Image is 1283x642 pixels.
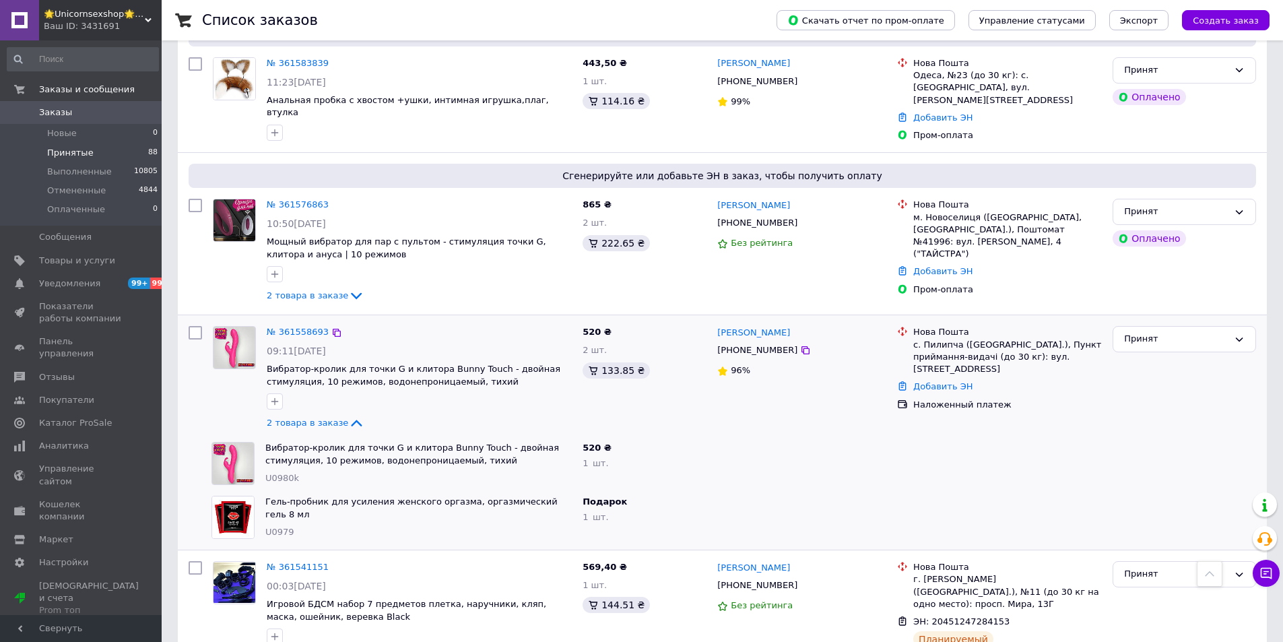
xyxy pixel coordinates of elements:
span: Игровой БДСМ набор 7 предметов плетка, наручники, кляп, маска, ошейник, веревка Black [267,599,546,622]
a: Вибратор-кролик для точки G и клитора Bunny Touch - двойная стимуляция, 10 режимов, водонепроница... [265,443,559,466]
div: Нова Пошта [913,57,1102,69]
span: 88 [148,147,158,159]
div: Нова Пошта [913,561,1102,573]
span: Выполненные [47,166,112,178]
input: Поиск [7,47,159,71]
a: 2 товара в заказе [267,290,364,300]
span: 1 шт. [583,458,608,468]
img: Фото товару [212,443,254,484]
img: Фото товару [212,496,254,538]
a: Фото товару [213,326,256,369]
span: Создать заказ [1193,15,1259,26]
div: [PHONE_NUMBER] [715,73,800,90]
span: Маркет [39,534,73,546]
a: Мощный вибратор для пар с пультом - стимуляция точки G, клитора и ануса | 10 режимов [267,236,546,259]
div: Ваш ID: 3431691 [44,20,162,32]
span: Настройки [39,556,88,569]
span: 99+ [150,278,172,289]
a: № 361583839 [267,58,329,68]
div: Принят [1124,567,1228,581]
span: 99% [731,96,750,106]
button: Создать заказ [1182,10,1270,30]
a: Добавить ЭН [913,113,973,123]
span: Новые [47,127,77,139]
div: Наложенный платеж [913,399,1102,411]
span: 10:50[DATE] [267,218,326,229]
a: Анальная пробка с хвостом +ушки, интимная игрушка,плаг, втулка [267,95,549,118]
button: Экспорт [1109,10,1169,30]
div: 114.16 ₴ [583,93,650,109]
div: Одеса, №23 (до 30 кг): с. [GEOGRAPHIC_DATA], вул. [PERSON_NAME][STREET_ADDRESS] [913,69,1102,106]
span: Подарок [583,496,627,507]
span: Каталог ProSale [39,417,112,429]
span: 520 ₴ [583,327,612,337]
span: 1 шт. [583,580,607,590]
span: 99+ [128,278,150,289]
a: № 361576863 [267,199,329,210]
span: Оплаченные [47,203,105,216]
div: Оплачено [1113,230,1185,247]
span: Отмененные [47,185,106,197]
a: Гель-пробник для усиления женского оргазма, оргазмический гель 8 мл [265,496,558,519]
span: Показатели работы компании [39,300,125,325]
span: 865 ₴ [583,199,612,210]
span: Товары и услуги [39,255,115,267]
span: 96% [731,365,750,375]
span: U0980k [265,473,299,483]
span: 2 шт. [583,345,607,355]
div: Нова Пошта [913,326,1102,338]
div: Нова Пошта [913,199,1102,211]
span: Управление сайтом [39,463,125,487]
span: Заказы [39,106,72,119]
span: Без рейтинга [731,600,793,610]
span: Заказы и сообщения [39,84,135,96]
span: 569,40 ₴ [583,562,627,572]
span: Сообщения [39,231,92,243]
div: Принят [1124,332,1228,346]
div: Оплачено [1113,89,1185,105]
img: Фото товару [213,563,255,603]
a: Фото товару [213,561,256,604]
a: [PERSON_NAME] [717,327,790,340]
span: Уведомления [39,278,100,290]
span: Принятые [47,147,94,159]
div: [PHONE_NUMBER] [715,342,800,359]
span: 2 товара в заказе [267,418,348,428]
div: [PHONE_NUMBER] [715,214,800,232]
a: Фото товару [213,57,256,100]
div: Принят [1124,63,1228,77]
a: Создать заказ [1169,15,1270,25]
span: 4844 [139,185,158,197]
span: Управление статусами [979,15,1085,26]
span: Кошелек компании [39,499,125,523]
span: 10805 [134,166,158,178]
span: 🌟Unicornsexshop🌟получи🎁, пиши в заказе "хочу 🎁" [44,8,145,20]
a: 2 товара в заказе [267,418,364,428]
button: Управление статусами [968,10,1096,30]
span: 09:11[DATE] [267,346,326,356]
button: Скачать отчет по пром-оплате [777,10,955,30]
span: 2 товара в заказе [267,290,348,300]
img: Фото товару [213,58,255,100]
div: 133.85 ₴ [583,362,650,379]
a: [PERSON_NAME] [717,199,790,212]
div: с. Пилипча ([GEOGRAPHIC_DATA].), Пункт приймання-видачі (до 30 кг): вул. [STREET_ADDRESS] [913,339,1102,376]
a: Вибратор-кролик для точки G и клитора Bunny Touch - двойная стимуляция, 10 режимов, водонепроница... [267,364,560,387]
span: 1 шт. [583,512,608,522]
div: Пром-оплата [913,129,1102,141]
img: Фото товару [213,199,255,241]
span: Отзывы [39,371,75,383]
div: Prom топ [39,604,139,616]
span: 0 [153,203,158,216]
a: Добавить ЭН [913,381,973,391]
div: 144.51 ₴ [583,597,650,613]
span: 443,50 ₴ [583,58,627,68]
span: [DEMOGRAPHIC_DATA] и счета [39,580,139,617]
a: Добавить ЭН [913,266,973,276]
span: Панель управления [39,335,125,360]
span: Сгенерируйте или добавьте ЭН в заказ, чтобы получить оплату [194,169,1251,183]
span: 520 ₴ [583,443,612,453]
